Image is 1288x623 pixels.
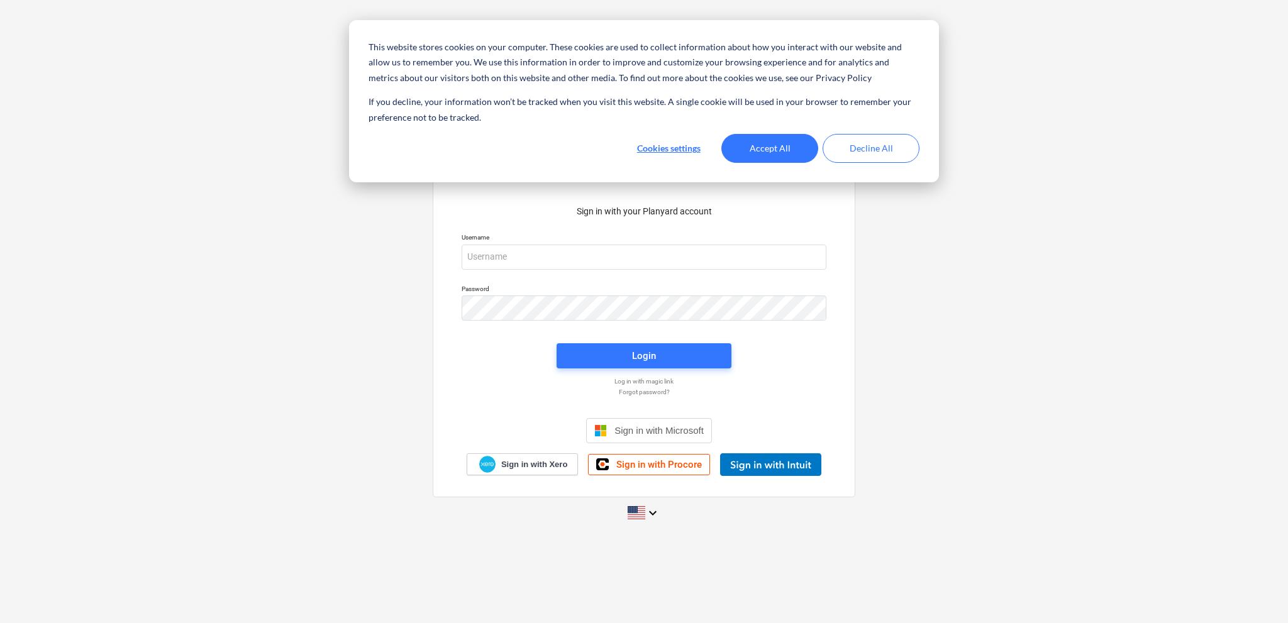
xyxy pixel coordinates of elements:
button: Decline All [823,134,919,163]
p: Password [462,285,826,295]
p: Sign in with your Planyard account [462,205,826,218]
span: Sign in with Xero [501,459,567,470]
p: This website stores cookies on your computer. These cookies are used to collect information about... [369,40,919,86]
img: Xero logo [479,456,496,473]
img: Microsoft logo [594,424,607,437]
a: Sign in with Procore [588,454,710,475]
p: If you decline, your information won’t be tracked when you visit this website. A single cookie wi... [369,94,919,125]
input: Username [462,245,826,270]
span: Sign in with Microsoft [614,425,704,436]
span: Sign in with Procore [616,459,702,470]
i: keyboard_arrow_down [645,505,660,521]
button: Accept All [721,134,818,163]
div: Cookie banner [349,20,939,182]
a: Log in with magic link [455,377,833,385]
div: Login [632,348,656,364]
button: Cookies settings [620,134,717,163]
a: Sign in with Xero [467,453,579,475]
a: Forgot password? [455,388,833,396]
p: Username [462,233,826,244]
button: Login [557,343,731,368]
